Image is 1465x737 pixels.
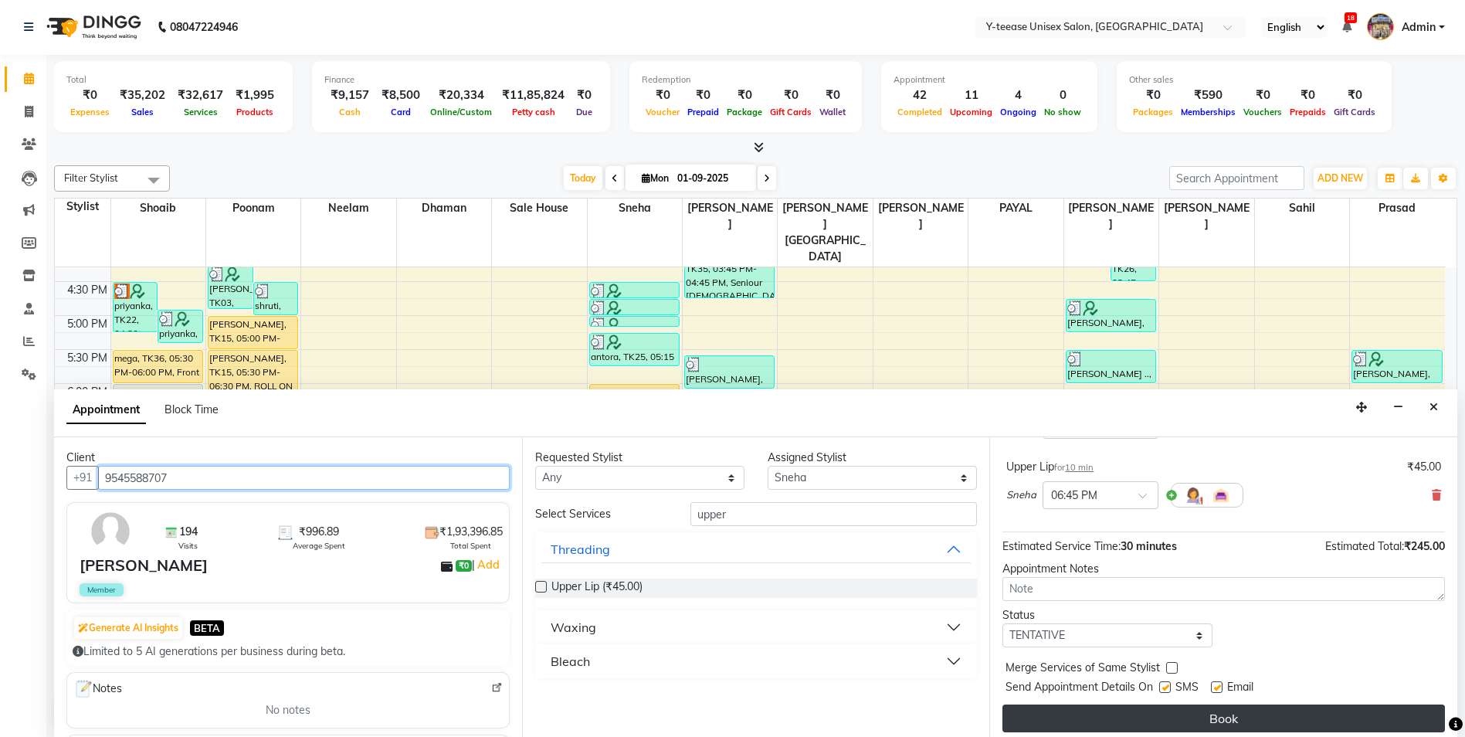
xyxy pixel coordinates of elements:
span: Wallet [816,107,849,117]
div: ₹0 [1330,87,1379,104]
div: Finance [324,73,598,87]
span: Member [80,583,124,596]
span: Sales [127,107,158,117]
span: Appointment [66,396,146,424]
div: ₹35,202 [114,87,171,104]
span: Upcoming [946,107,996,117]
div: ₹0 [66,87,114,104]
span: Petty cash [508,107,559,117]
div: ₹0 [766,87,816,104]
span: Prepaids [1286,107,1330,117]
div: Other sales [1129,73,1379,87]
button: Bleach [541,647,972,675]
div: 4 [996,87,1040,104]
div: [PERSON_NAME] [80,554,208,577]
span: Services [180,107,222,117]
span: BETA [190,620,224,635]
div: ₹1,995 [229,87,280,104]
span: Card [387,107,415,117]
span: Online/Custom [426,107,496,117]
div: ₹0 [571,87,598,104]
div: ₹20,334 [426,87,496,104]
div: ₹8,500 [375,87,426,104]
span: [PERSON_NAME] [1159,199,1253,234]
img: Interior.png [1212,486,1230,504]
div: ₹0 [683,87,723,104]
span: Memberships [1177,107,1239,117]
span: Email [1227,679,1253,698]
span: Mon [638,172,673,184]
a: 18 [1342,20,1351,34]
button: Waxing [541,613,972,641]
span: Gift Cards [766,107,816,117]
button: ADD NEW [1314,168,1367,189]
span: Sahil [1255,199,1349,218]
div: antora, TK25, 04:30 PM-04:45 PM, Roll on full arms [590,283,679,297]
b: 08047224946 [170,5,238,49]
span: 18 [1345,12,1357,23]
div: [PERSON_NAME], TK43, 05:35 PM-06:05 PM, Ultimate Blow dry With wash [685,356,774,388]
span: Upper Lip (₹45.00) [551,579,643,598]
input: Search by service name [690,502,978,526]
span: Shoaib [111,199,205,218]
span: Total Spent [450,540,491,552]
div: Assigned Stylist [768,450,977,466]
span: 10 min [1065,462,1094,473]
div: ₹590 [1177,87,1239,104]
img: Hairdresser.png [1184,486,1202,504]
button: Book [1002,705,1445,732]
span: Due [572,107,596,117]
span: Ongoing [996,107,1040,117]
button: +91 [66,466,99,490]
div: 5:00 PM [64,316,110,332]
span: ADD NEW [1317,172,1363,184]
button: Threading [541,535,972,563]
div: Total [66,73,280,87]
div: Select Services [524,506,679,522]
span: No show [1040,107,1085,117]
span: Dhaman [397,199,491,218]
span: Average Spent [293,540,345,552]
div: Bleach [551,652,590,671]
span: [PERSON_NAME] [683,199,777,234]
span: Block Time [164,402,219,416]
span: Estimated Total: [1325,539,1404,553]
div: priyanka, TK40, 04:55 PM-05:25 PM, Wash & Plain dry (upto waist) [158,311,202,342]
span: Notes [73,679,122,699]
div: Client [66,450,510,466]
span: Cash [335,107,365,117]
span: Poonam [206,199,300,218]
input: Search Appointment [1169,166,1304,190]
div: Stylist [55,199,110,215]
div: ₹45.00 [1407,459,1441,475]
div: [PERSON_NAME], TK38, 04:45 PM-05:15 PM, Wash & Plain dry (upto waist) [1067,300,1155,331]
span: 194 [179,524,198,540]
div: [PERSON_NAME], TK03, 04:15 PM-04:55 PM, Eyebrows,Fore Head,[GEOGRAPHIC_DATA],[GEOGRAPHIC_DATA] [209,266,253,308]
div: ₹0 [723,87,766,104]
div: 42 [894,87,946,104]
span: Visits [178,540,198,552]
div: antora, TK25, 05:15 PM-05:45 PM, Roll on half leg ,Eyebrows,Upper Lip,Roll on full arms ,Peel Off... [590,334,679,365]
span: 30 minutes [1121,539,1177,553]
div: Status [1002,607,1212,623]
img: avatar [88,509,133,554]
div: ₹32,617 [171,87,229,104]
span: Expenses [66,107,114,117]
span: SMS [1175,679,1199,698]
div: [PERSON_NAME], TK39, 05:30 PM-06:00 PM, Wash & plain dry Treatment wash [1352,351,1442,382]
span: Estimated Service Time: [1002,539,1121,553]
span: No notes [266,702,310,718]
button: Generate AI Insights [74,617,182,639]
div: ₹0 [1239,87,1286,104]
div: 0 [1040,87,1085,104]
span: Filter Stylist [64,172,118,184]
span: Prepaid [683,107,723,117]
span: Package [723,107,766,117]
div: Threading [551,540,610,559]
span: Vouchers [1239,107,1286,117]
span: Packages [1129,107,1177,117]
img: logo [39,5,145,49]
span: Voucher [642,107,683,117]
a: Add [475,555,502,574]
div: 11 [946,87,996,104]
